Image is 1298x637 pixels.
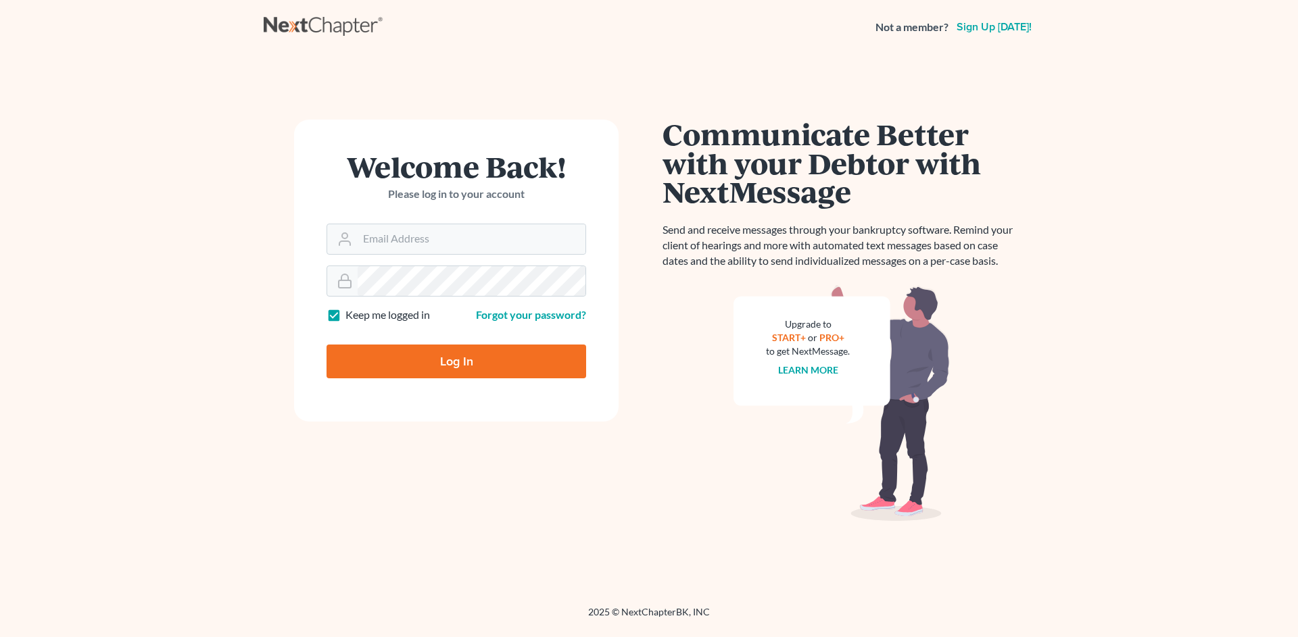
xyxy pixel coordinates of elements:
a: Sign up [DATE]! [954,22,1034,32]
div: 2025 © NextChapterBK, INC [264,605,1034,630]
input: Log In [327,345,586,378]
a: Learn more [778,364,838,376]
a: START+ [772,332,806,343]
label: Keep me logged in [345,307,430,323]
h1: Communicate Better with your Debtor with NextMessage [663,120,1021,206]
strong: Not a member? [875,20,948,35]
p: Send and receive messages through your bankruptcy software. Remind your client of hearings and mo... [663,222,1021,269]
div: to get NextMessage. [766,345,850,358]
a: PRO+ [819,332,844,343]
span: or [808,332,817,343]
a: Forgot your password? [476,308,586,321]
input: Email Address [358,224,585,254]
h1: Welcome Back! [327,152,586,181]
p: Please log in to your account [327,186,586,202]
div: Upgrade to [766,317,850,331]
img: nextmessage_bg-59042aed3d76b12b5cd301f8e5b87938c9018125f34e5fa2b7a6b67550977c72.svg [734,285,950,521]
